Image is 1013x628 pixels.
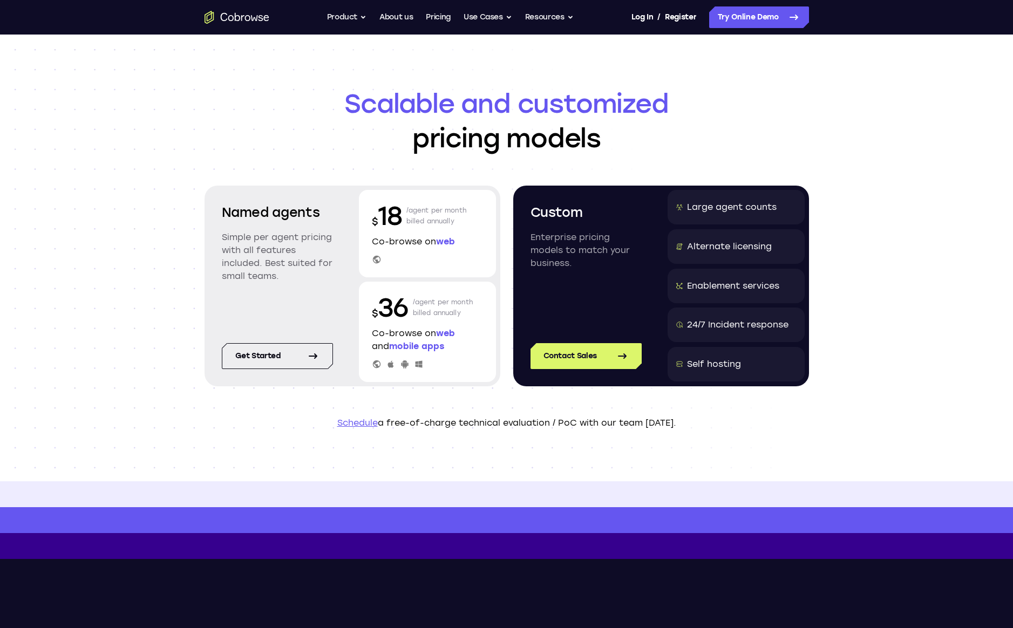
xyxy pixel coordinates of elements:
[631,6,653,28] a: Log In
[337,418,378,428] a: Schedule
[531,231,642,270] p: Enterprise pricing models to match your business.
[205,417,809,429] p: a free-of-charge technical evaluation / PoC with our team [DATE].
[406,199,467,233] p: /agent per month billed annually
[222,343,333,369] a: Get started
[372,199,402,233] p: 18
[372,235,483,248] p: Co-browse on
[389,341,444,351] span: mobile apps
[464,6,512,28] button: Use Cases
[372,308,378,319] span: $
[372,290,409,325] p: 36
[222,203,333,222] h2: Named agents
[205,11,269,24] a: Go to the home page
[436,236,455,247] span: web
[426,6,451,28] a: Pricing
[379,6,413,28] a: About us
[413,290,473,325] p: /agent per month billed annually
[525,6,574,28] button: Resources
[531,203,642,222] h2: Custom
[709,6,809,28] a: Try Online Demo
[687,201,777,214] div: Large agent counts
[687,279,779,292] div: Enablement services
[205,86,809,155] h1: pricing models
[687,240,772,253] div: Alternate licensing
[372,216,378,228] span: $
[531,343,642,369] a: Contact Sales
[327,6,367,28] button: Product
[222,231,333,283] p: Simple per agent pricing with all features included. Best suited for small teams.
[665,6,696,28] a: Register
[687,358,741,371] div: Self hosting
[657,11,661,24] span: /
[436,328,455,338] span: web
[205,86,809,121] span: Scalable and customized
[687,318,788,331] div: 24/7 Incident response
[372,327,483,353] p: Co-browse on and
